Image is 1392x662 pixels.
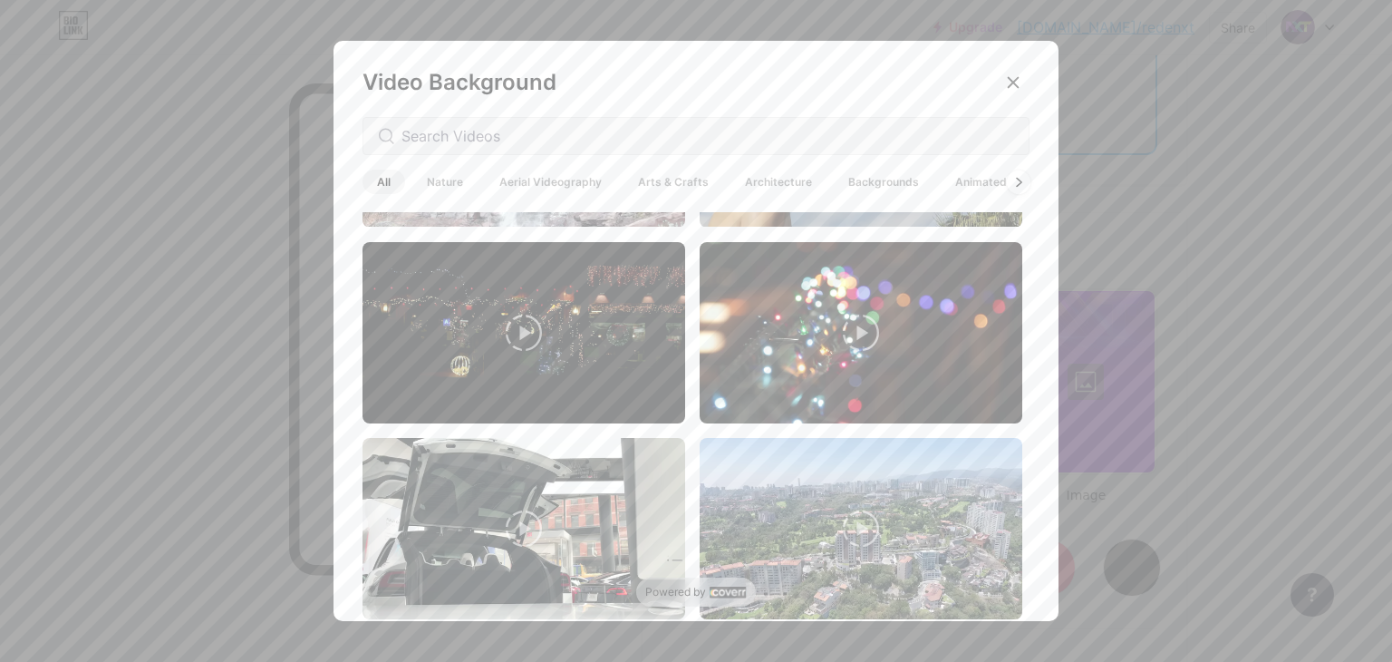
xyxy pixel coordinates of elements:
[362,170,405,194] span: All
[623,170,723,194] span: Arts & Crafts
[941,170,1021,194] span: Animated
[401,125,1014,147] input: Search Videos
[645,585,706,599] span: Powered by
[362,69,556,95] span: Video Background
[485,170,616,194] span: Aerial Videography
[412,170,478,194] span: Nature
[834,170,933,194] span: Backgrounds
[730,170,826,194] span: Architecture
